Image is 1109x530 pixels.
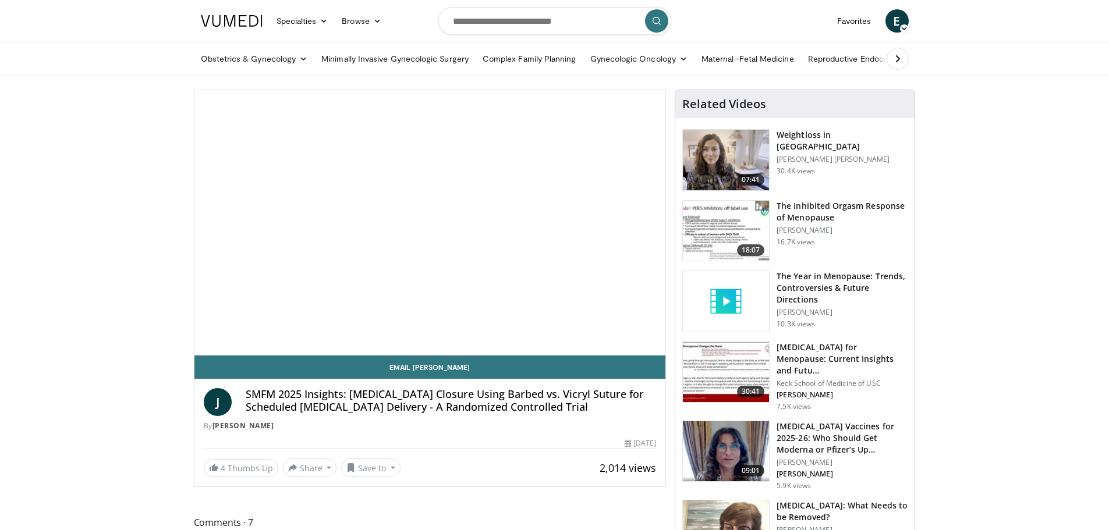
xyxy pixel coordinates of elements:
[682,342,908,411] a: 30:41 [MEDICAL_DATA] for Menopause: Current Insights and Futu… Keck School of Medicine of USC [PE...
[682,129,908,191] a: 07:41 Weightloss in [GEOGRAPHIC_DATA] [PERSON_NAME] [PERSON_NAME] 30.4K views
[204,388,232,416] a: J
[777,226,908,235] p: [PERSON_NAME]
[682,271,908,332] a: The Year in Menopause: Trends, Controversies & Future Directions [PERSON_NAME] 10.3K views
[777,200,908,223] h3: The Inhibited Orgasm Response of Menopause
[737,386,765,397] span: 30:41
[695,47,801,70] a: Maternal–Fetal Medicine
[830,9,878,33] a: Favorites
[777,129,908,152] h3: Weightloss in [GEOGRAPHIC_DATA]
[777,390,908,400] p: [PERSON_NAME]
[583,47,695,70] a: Gynecologic Oncology
[682,97,766,111] h4: Related Videos
[777,271,908,305] h3: The Year in Menopause: Trends, Controversies & Future Directions
[625,438,656,449] div: [DATE]
[682,421,908,490] a: 09:01 [MEDICAL_DATA] Vaccines for 2025-26: Who Should Get Moderna or Pfizer’s Up… [PERSON_NAME] [...
[777,402,811,411] p: 7.5K views
[683,342,769,403] img: 47271b8a-94f4-49c8-b914-2a3d3af03a9e.150x105_q85_crop-smart_upscale.jpg
[777,481,811,490] p: 5.9K views
[476,47,583,70] a: Complex Family Planning
[204,459,278,477] a: 4 Thumbs Up
[737,244,765,256] span: 18:07
[777,319,815,329] p: 10.3K views
[600,461,656,475] span: 2,014 views
[777,458,908,467] p: [PERSON_NAME]
[335,9,388,33] a: Browse
[194,90,666,355] video-js: Video Player
[885,9,909,33] a: E
[683,421,769,482] img: 4e370bb1-17f0-4657-a42f-9b995da70d2f.png.150x105_q85_crop-smart_upscale.png
[194,515,667,530] span: Comments 7
[341,458,401,477] button: Save to
[777,469,908,479] p: [PERSON_NAME]
[801,47,996,70] a: Reproductive Endocrinology & [MEDICAL_DATA]
[777,155,908,164] p: [PERSON_NAME] [PERSON_NAME]
[683,130,769,190] img: 9983fed1-7565-45be-8934-aef1103ce6e2.150x105_q85_crop-smart_upscale.jpg
[683,201,769,261] img: 283c0f17-5e2d-42ba-a87c-168d447cdba4.150x105_q85_crop-smart_upscale.jpg
[194,47,315,70] a: Obstetrics & Gynecology
[201,15,263,27] img: VuMedi Logo
[777,500,908,523] h3: [MEDICAL_DATA]: What Needs to be Removed?
[270,9,335,33] a: Specialties
[777,342,908,376] h3: [MEDICAL_DATA] for Menopause: Current Insights and Futu…
[777,166,815,176] p: 30.4K views
[777,237,815,247] p: 16.7K views
[246,388,657,413] h4: SMFM 2025 Insights: [MEDICAL_DATA] Closure Using Barbed vs. Vicryl Suture for Scheduled [MEDICAL_...
[212,421,274,431] a: [PERSON_NAME]
[777,308,908,317] p: [PERSON_NAME]
[283,458,337,477] button: Share
[737,174,765,186] span: 07:41
[777,421,908,456] h3: [MEDICAL_DATA] Vaccines for 2025-26: Who Should Get Moderna or Pfizer’s Up…
[314,47,476,70] a: Minimally Invasive Gynecologic Surgery
[204,421,657,431] div: By
[438,7,671,35] input: Search topics, interventions
[683,271,769,332] img: video_placeholder_short.svg
[737,465,765,476] span: 09:01
[682,200,908,262] a: 18:07 The Inhibited Orgasm Response of Menopause [PERSON_NAME] 16.7K views
[777,379,908,388] p: Keck School of Medicine of USC
[221,463,225,474] span: 4
[194,355,666,379] a: Email [PERSON_NAME]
